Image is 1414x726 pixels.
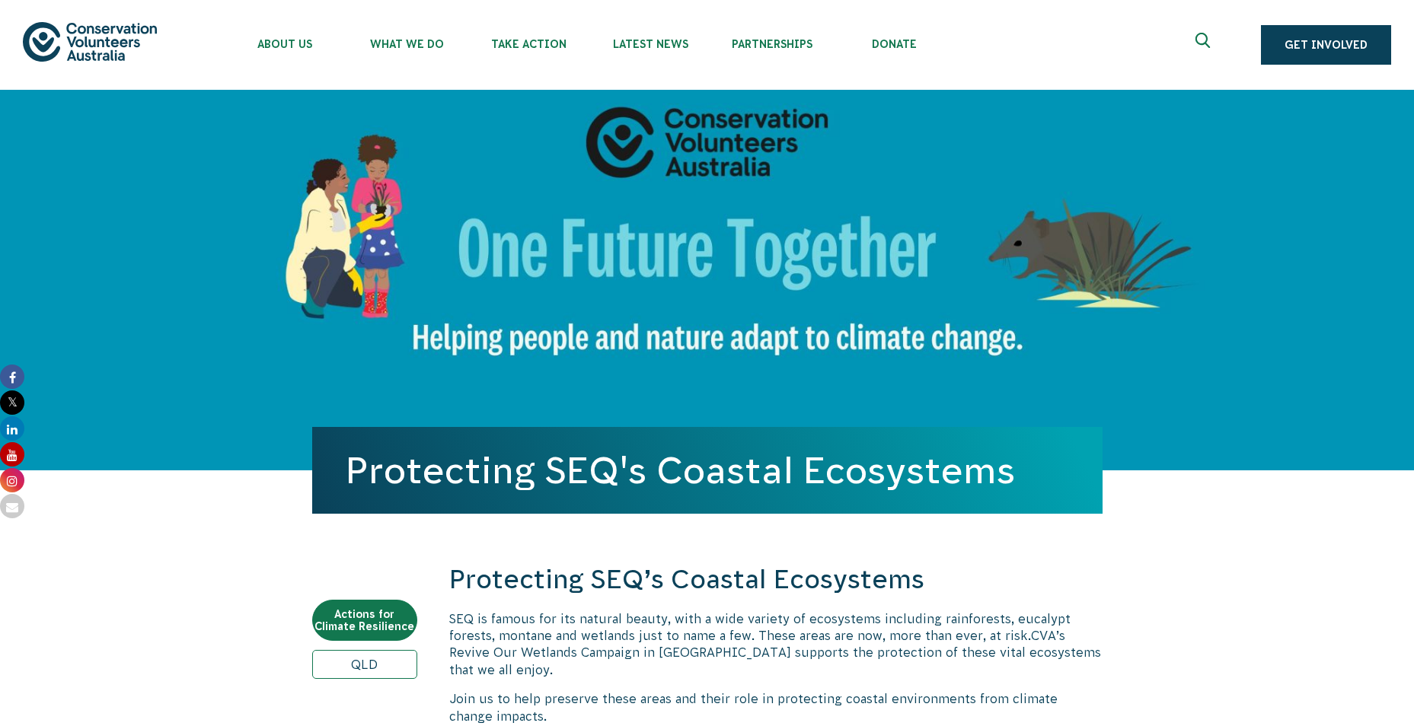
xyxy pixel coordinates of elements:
[449,690,1103,724] p: Join us to help preserve these areas and their role in protecting coastal environments from clima...
[589,38,711,50] span: Latest News
[1261,25,1391,65] a: Get Involved
[449,629,1101,677] span: CVA’s Revive Our Wetlands Campaign in [GEOGRAPHIC_DATA] supports the protection of these vital ec...
[224,38,346,50] span: About Us
[711,38,833,50] span: Partnerships
[1195,33,1215,57] span: Expand search box
[833,38,955,50] span: Donate
[23,22,157,61] img: logo.svg
[312,650,417,679] a: QLD
[1186,27,1223,63] button: Expand search box Close search box
[346,450,1069,491] h1: Protecting SEQ's Coastal Ecosystems
[468,38,589,50] span: Take Action
[449,562,1103,598] h2: Protecting SEQ’s Coastal Ecosystems
[346,38,468,50] span: What We Do
[312,600,417,641] a: Actions for Climate Resilience
[449,610,1103,679] p: SEQ is famous for its natural beauty, with a wide variety of ecosystems including rainforests, eu...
